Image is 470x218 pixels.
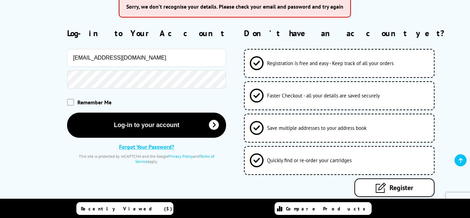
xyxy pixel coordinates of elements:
[67,113,226,138] button: Log-in to your account
[267,60,394,66] span: Registration is free and easy - Keep track of all your orders
[354,178,435,197] a: Register
[389,183,413,192] span: Register
[275,202,372,215] a: Compare Products
[169,154,193,159] a: Privacy Policy
[267,125,366,131] span: Save multiple addresses to your address book
[244,28,456,39] h2: Don't have an account yet?
[67,49,226,67] input: Email
[286,206,369,212] span: Compare Products
[81,206,172,212] span: Recently Viewed (5)
[267,92,380,99] span: Faster Checkout - all your details are saved securely
[77,99,111,106] span: Remember Me
[267,157,352,164] span: Quickly find or re-order your cartridges
[135,154,214,164] a: Terms of Service
[126,3,343,10] li: Sorry, we don’t recognise your details. Please check your email and password and try again
[76,202,173,215] a: Recently Viewed (5)
[67,154,226,164] div: This site is protected by reCAPTCHA and the Google and apply.
[67,28,226,39] h2: Log-in to Your Account
[119,143,174,150] a: Forgot Your Password?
